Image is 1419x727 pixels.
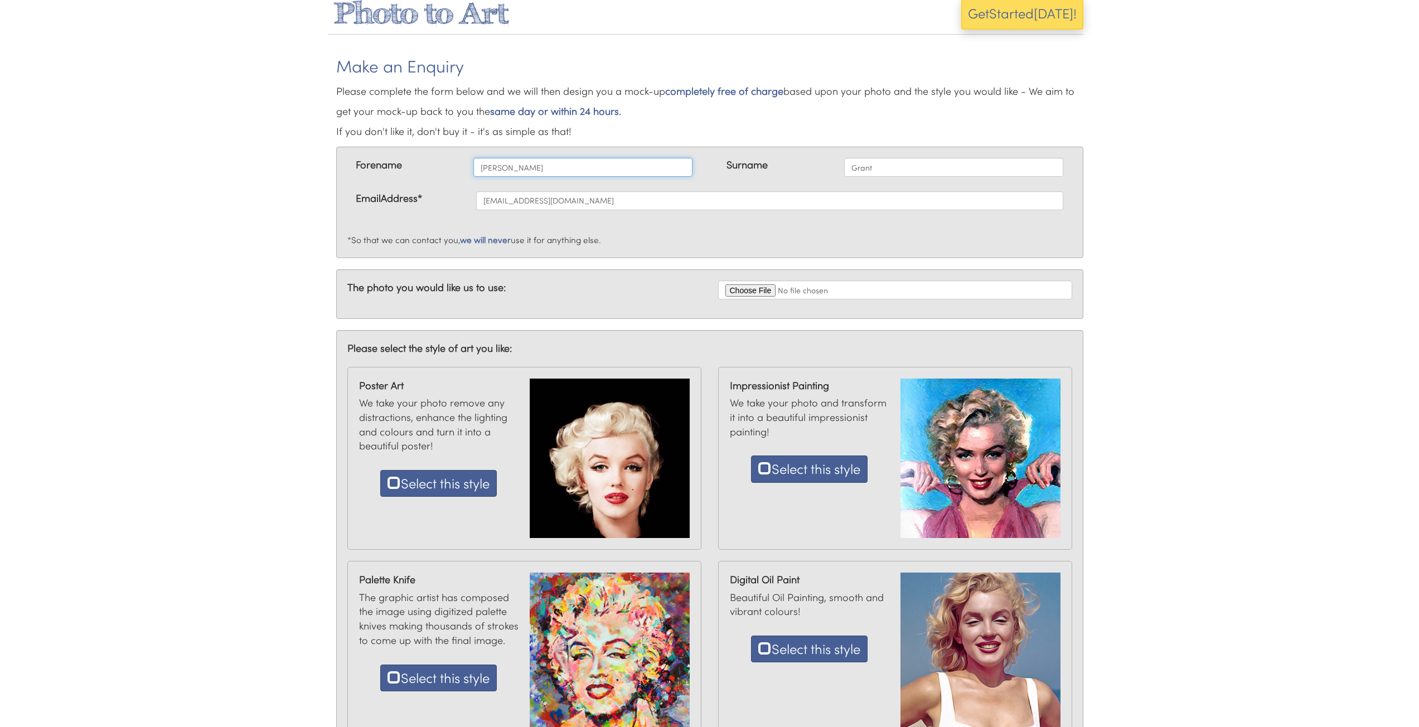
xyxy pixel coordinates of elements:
[359,573,519,587] strong: Palette Knife
[353,373,525,503] div: We take your photo remove any distractions, enhance the lighting and colours and turn it into a b...
[347,234,601,245] small: *So that we can contact you, use it for anything else.
[359,379,519,393] strong: Poster Art
[347,341,512,355] strong: Please select the style of art you like:
[727,158,768,172] label: Surname
[724,567,895,668] div: Beautiful Oil Painting, smooth and vibrant colours!
[336,81,1083,141] p: Please complete the form below and we will then design you a mock-up based upon your photo and th...
[460,234,511,245] em: we will never
[380,470,497,497] button: Select this style
[751,636,868,662] button: Select this style
[530,379,690,539] img: mono canvas
[968,4,989,22] span: Get
[730,379,890,393] strong: Impressionist Painting
[1018,4,1034,22] span: ed
[356,191,422,206] label: EmailAddress*
[356,158,402,172] label: Forename
[900,379,1060,539] img: mono canvas
[751,455,868,482] button: Select this style
[665,84,783,98] em: completely free of charge
[724,373,895,488] div: We take your photo and transform it into a beautiful impressionist painting!
[353,567,525,697] div: The graphic artist has composed the image using digitized palette knives making thousands of stro...
[730,573,890,587] strong: Digital Oil Paint
[347,280,506,294] strong: The photo you would like us to use:
[380,665,497,691] button: Select this style
[336,57,1083,75] h3: Make an Enquiry
[490,104,621,118] em: same day or within 24 hours.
